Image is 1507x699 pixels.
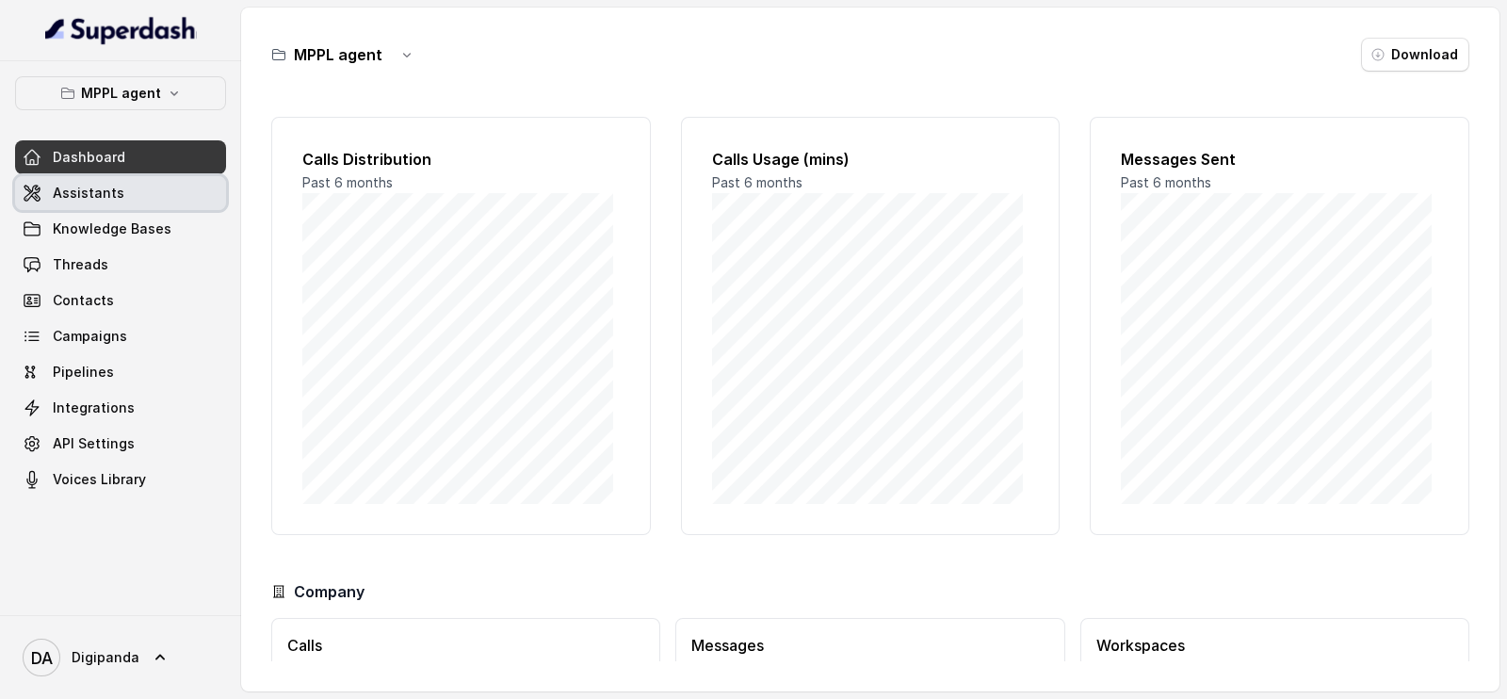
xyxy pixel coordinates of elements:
[81,82,161,105] p: MPPL agent
[15,212,226,246] a: Knowledge Bases
[53,434,135,453] span: API Settings
[31,648,53,668] text: DA
[53,291,114,310] span: Contacts
[15,284,226,317] a: Contacts
[712,174,802,190] span: Past 6 months
[691,634,1048,657] h3: Messages
[15,319,226,353] a: Campaigns
[53,398,135,417] span: Integrations
[712,148,1029,171] h2: Calls Usage (mins)
[53,255,108,274] span: Threads
[53,363,114,382] span: Pipelines
[1361,38,1469,72] button: Download
[15,355,226,389] a: Pipelines
[302,148,620,171] h2: Calls Distribution
[53,470,146,489] span: Voices Library
[15,391,226,425] a: Integrations
[15,176,226,210] a: Assistants
[1121,148,1438,171] h2: Messages Sent
[287,634,644,657] h3: Calls
[302,174,393,190] span: Past 6 months
[15,631,226,684] a: Digipanda
[294,43,382,66] h3: MPPL agent
[1096,634,1453,657] h3: Workspaces
[53,327,127,346] span: Campaigns
[15,76,226,110] button: MPPL agent
[15,463,226,496] a: Voices Library
[53,219,171,238] span: Knowledge Bases
[53,184,124,203] span: Assistants
[15,427,226,461] a: API Settings
[72,648,139,667] span: Digipanda
[15,248,226,282] a: Threads
[15,140,226,174] a: Dashboard
[1121,174,1211,190] span: Past 6 months
[45,15,197,45] img: light.svg
[53,148,125,167] span: Dashboard
[294,580,365,603] h3: Company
